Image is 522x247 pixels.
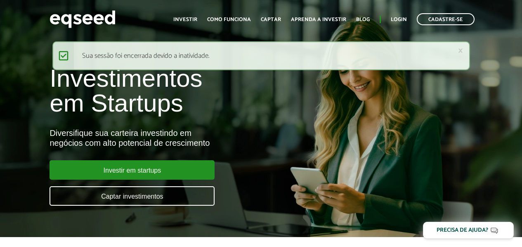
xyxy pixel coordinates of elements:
a: Captar investimentos [50,186,215,206]
a: Captar [261,17,281,22]
a: Como funciona [207,17,251,22]
a: Blog [356,17,370,22]
img: EqSeed [50,8,116,30]
a: Login [391,17,407,22]
a: × [458,46,463,55]
a: Investir [173,17,197,22]
div: Diversifique sua carteira investindo em negócios com alto potencial de crescimento [50,128,298,148]
h1: Investimentos em Startups [50,66,298,116]
a: Aprenda a investir [291,17,346,22]
div: Sua sessão foi encerrada devido a inatividade. [52,41,470,70]
a: Investir em startups [50,160,215,180]
a: Cadastre-se [417,13,475,25]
